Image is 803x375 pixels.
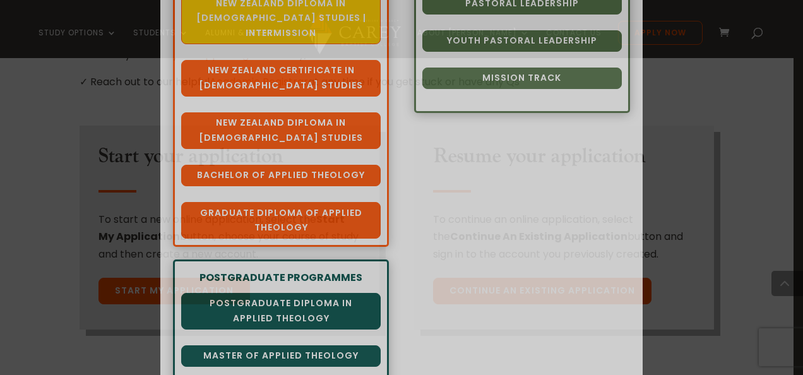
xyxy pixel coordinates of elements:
a: New Zealand Diploma in [DEMOGRAPHIC_DATA] Studies [181,112,381,149]
a: Postgraduate Diploma in Applied Theology [181,293,381,330]
a: New Zealand Certificate in [DEMOGRAPHIC_DATA] Studies [181,60,381,97]
a: Youth Pastoral Leadership [422,30,622,52]
a: Graduate Diploma of Applied Theology [181,202,381,239]
div: POSTGRADUATE PROGRAMMES [181,270,381,285]
a: Master of Applied Theology [181,345,381,367]
a: Bachelor of Applied Theology [181,165,381,186]
a: Mission Track [422,68,622,89]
